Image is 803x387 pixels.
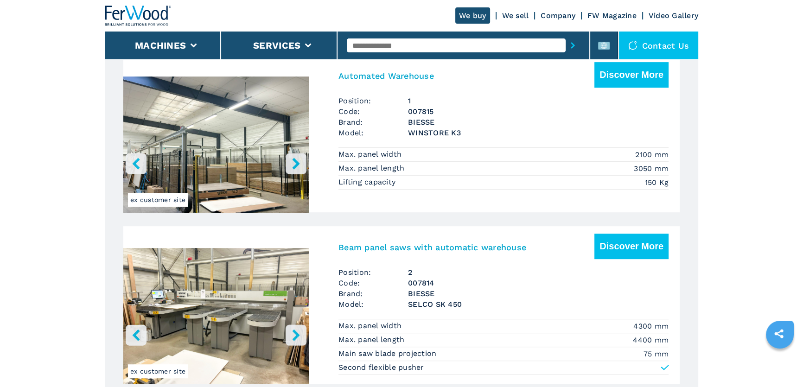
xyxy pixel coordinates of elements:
iframe: Chat [764,345,796,380]
h3: BIESSE [408,288,669,299]
span: Position: [338,95,408,106]
button: submit-button [566,35,580,56]
h3: BIESSE [408,117,669,127]
a: FW Magazine [587,11,637,20]
p: Max. panel length [338,163,407,173]
span: ex customer site [128,193,188,207]
button: Discover More [594,234,669,259]
p: Lifting capacity [338,177,398,187]
a: left-buttonright-buttonGo to Slide 1Go to Slide 2Go to Slide 3Go to Slide 4Go to Slide 5Go to Sli... [123,226,680,384]
span: Code: [338,278,408,288]
em: 3050 mm [634,163,669,174]
a: We sell [502,11,529,20]
img: Ferwood [105,6,172,26]
p: Max. panel length [338,335,407,345]
em: 150 Kg [645,177,669,188]
em: 75 mm [644,349,669,359]
span: 1 [408,95,669,106]
em: 4400 mm [633,335,669,345]
div: Contact us [619,32,699,59]
h3: WINSTORE K3 [408,127,669,138]
h3: 007815 [408,106,669,117]
span: Model: [338,299,408,310]
h3: Automated Warehouse [338,70,434,81]
h3: SELCO SK 450 [408,299,669,310]
em: 4300 mm [633,321,669,331]
p: Second flexible pusher [338,362,424,373]
p: Main saw blade projection [338,349,439,359]
img: 94809c39d51a6aa0e6523d753de4aac5 [123,59,309,233]
button: Discover More [594,62,669,88]
span: Position: [338,267,408,278]
span: Code: [338,106,408,117]
em: 2100 mm [635,149,669,160]
button: right-button [286,153,306,174]
span: ex customer site [128,364,188,378]
a: left-buttonright-buttonGo to Slide 1Go to Slide 2Go to Slide 3Go to Slide 4ex customer siteAutoma... [123,55,680,212]
span: 2 [408,267,669,278]
button: left-button [126,324,147,345]
button: right-button [286,324,306,345]
a: sharethis [767,322,790,345]
p: Max. panel width [338,149,404,159]
span: Brand: [338,117,408,127]
span: Brand: [338,288,408,299]
div: Go to Slide 1 [123,59,309,284]
a: Video Gallery [649,11,698,20]
button: Services [253,40,300,51]
button: Machines [135,40,186,51]
a: We buy [455,7,490,24]
h3: 007814 [408,278,669,288]
img: Contact us [628,41,637,50]
h3: Beam panel saws with automatic warehouse [338,242,526,253]
a: Company [541,11,575,20]
span: Model: [338,127,408,138]
button: left-button [126,153,147,174]
p: Max. panel width [338,321,404,331]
